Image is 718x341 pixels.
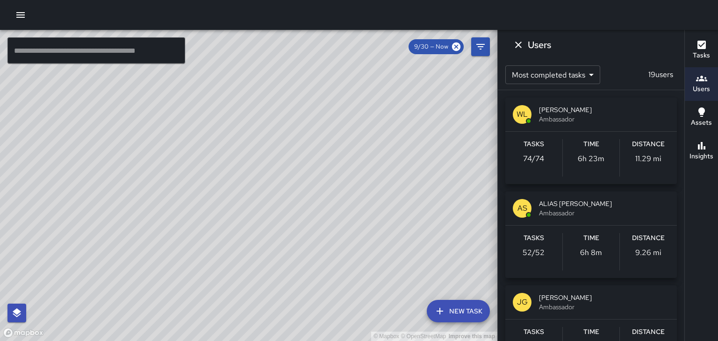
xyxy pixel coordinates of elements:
h6: Users [693,84,710,94]
p: AS [517,203,527,214]
h6: Insights [689,151,713,162]
div: Most completed tasks [505,65,600,84]
h6: Tasks [524,327,544,337]
span: [PERSON_NAME] [539,105,669,114]
span: Ambassador [539,302,669,312]
button: New Task [427,300,490,322]
p: 6h 8m [580,247,602,258]
p: JG [517,297,528,308]
button: WL[PERSON_NAME]AmbassadorTasks74/74Time6h 23mDistance11.29 mi [505,98,677,184]
h6: Distance [632,233,665,243]
h6: Time [583,233,599,243]
h6: Distance [632,139,665,149]
p: WL [517,109,528,120]
button: Dismiss [509,36,528,54]
p: 11.29 mi [635,153,661,164]
span: Ambassador [539,114,669,124]
span: ALIAS [PERSON_NAME] [539,199,669,208]
p: 9.26 mi [635,247,661,258]
button: Filters [471,37,490,56]
h6: Distance [632,327,665,337]
button: Users [685,67,718,101]
h6: Time [583,327,599,337]
button: Tasks [685,34,718,67]
h6: Users [528,37,551,52]
p: 52 / 52 [523,247,545,258]
p: 19 users [645,69,677,80]
span: 9/30 — Now [409,42,454,51]
div: 9/30 — Now [409,39,464,54]
p: 6h 23m [578,153,604,164]
span: Ambassador [539,208,669,218]
button: ASALIAS [PERSON_NAME]AmbassadorTasks52/52Time6h 8mDistance9.26 mi [505,192,677,278]
button: Insights [685,135,718,168]
h6: Tasks [693,50,710,61]
button: Assets [685,101,718,135]
p: 74 / 74 [523,153,544,164]
span: [PERSON_NAME] [539,293,669,302]
h6: Tasks [524,233,544,243]
h6: Tasks [524,139,544,149]
h6: Time [583,139,599,149]
h6: Assets [691,118,712,128]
